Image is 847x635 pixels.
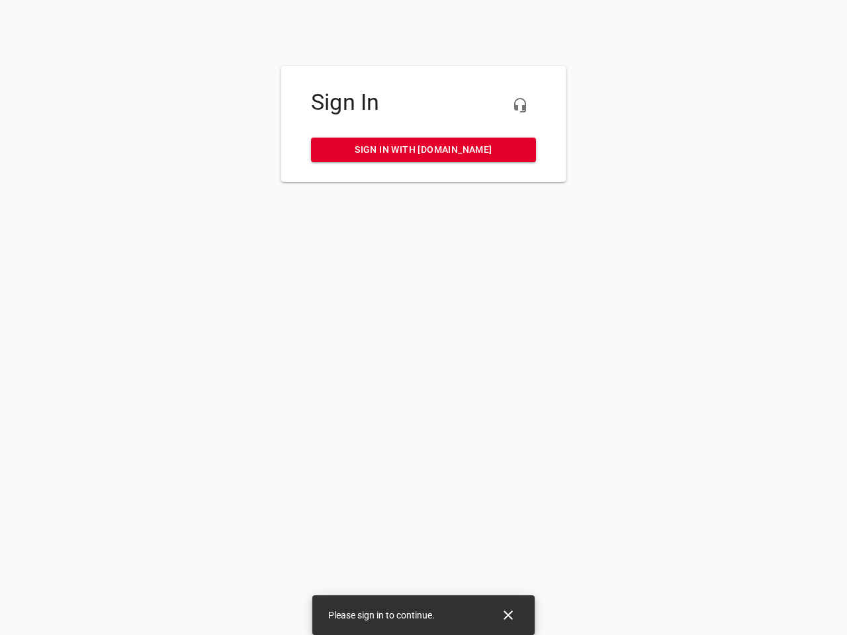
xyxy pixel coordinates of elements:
[311,138,536,162] a: Sign in with [DOMAIN_NAME]
[504,89,536,121] button: Live Chat
[322,142,525,158] span: Sign in with [DOMAIN_NAME]
[492,599,524,631] button: Close
[328,610,435,620] span: Please sign in to continue.
[311,89,536,116] h4: Sign In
